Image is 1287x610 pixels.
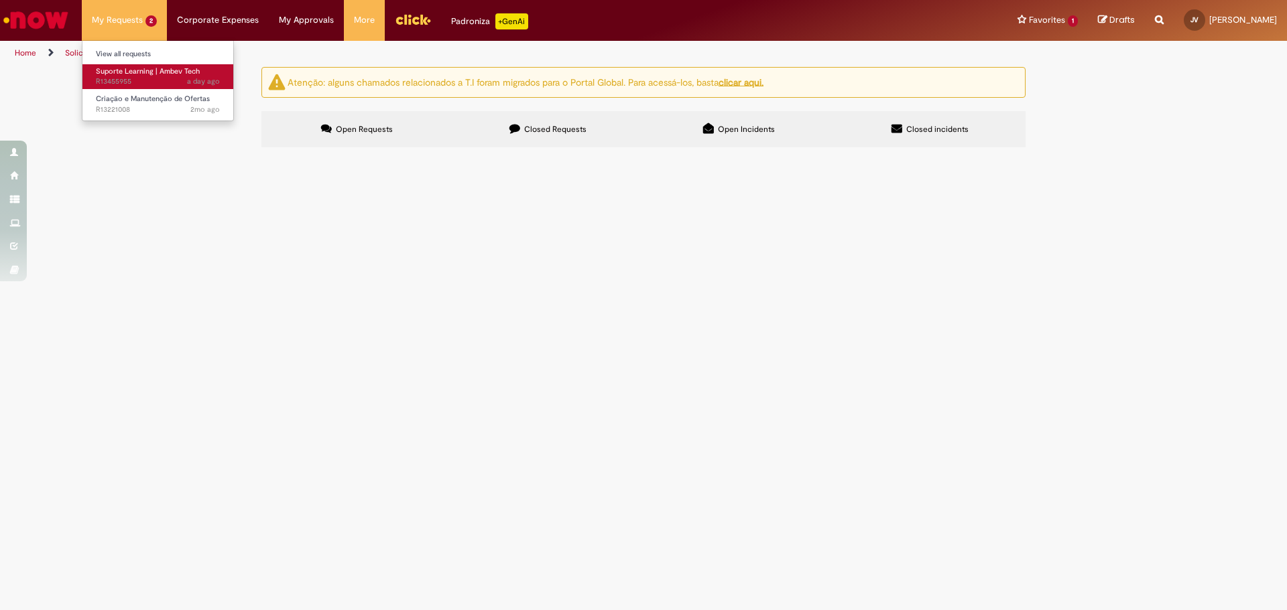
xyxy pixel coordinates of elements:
span: Favorites [1029,13,1065,27]
span: Corporate Expenses [177,13,259,27]
span: a day ago [187,76,220,86]
span: R13455955 [96,76,220,87]
span: 2mo ago [190,104,220,115]
span: Open Requests [336,124,393,135]
span: Drafts [1109,13,1135,26]
a: View all requests [82,47,233,62]
time: 27/06/2025 14:06:33 [190,104,220,115]
a: Solicitações [65,48,110,58]
ng-bind-html: Atenção: alguns chamados relacionados a T.I foram migrados para o Portal Global. Para acessá-los,... [288,76,763,88]
span: [PERSON_NAME] [1209,14,1277,25]
span: 2 [145,15,157,27]
img: click_logo_yellow_360x200.png [395,9,431,29]
span: JV [1190,15,1199,24]
span: Closed incidents [906,124,969,135]
time: 28/08/2025 09:00:12 [187,76,220,86]
span: Suporte Learning | Ambev Tech [96,66,200,76]
ul: My Requests [82,40,234,121]
span: 1 [1068,15,1078,27]
ul: Page breadcrumbs [10,41,848,66]
a: Home [15,48,36,58]
span: My Approvals [279,13,334,27]
span: R13221008 [96,104,220,115]
span: Criação e Manutenção de Ofertas [96,94,210,104]
span: Open Incidents [718,124,775,135]
img: ServiceNow [1,7,70,33]
a: Drafts [1098,14,1135,27]
div: Padroniza [451,13,528,29]
span: Closed Requests [524,124,587,135]
p: +GenAi [495,13,528,29]
a: Open R13221008 : Criação e Manutenção de Ofertas [82,92,233,117]
a: clicar aqui. [719,76,763,88]
span: My Requests [92,13,143,27]
a: Open R13455955 : Suporte Learning | Ambev Tech [82,64,233,89]
span: More [354,13,375,27]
